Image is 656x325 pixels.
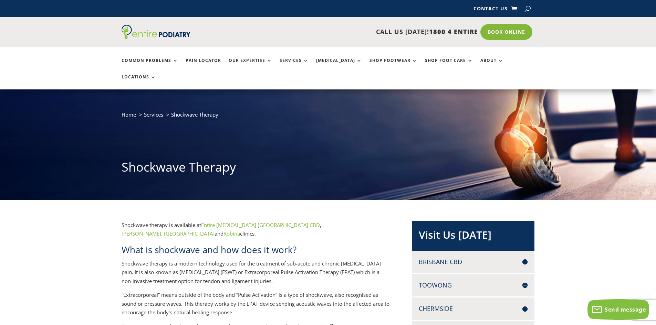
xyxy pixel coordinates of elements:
a: [PERSON_NAME], [122,230,163,237]
h4: Brisbane CBD [419,258,528,266]
a: Services [144,111,163,118]
h2: Visit Us [DATE] [419,228,528,246]
span: Send message [605,306,646,313]
a: Our Expertise [229,58,272,73]
p: Shockwave therapy is a modern technology used for the treatment of sub-acute and chronic [MEDICAL... [122,259,389,291]
span: 1800 4 ENTIRE [429,28,478,36]
p: “Extracorporeal” means outside of the body and “Pulse Activation” is a type of shockwave, also re... [122,291,389,322]
a: Book Online [480,24,532,40]
h4: Toowong [419,281,528,290]
a: Home [122,111,136,118]
a: [MEDICAL_DATA] [316,58,362,73]
a: [GEOGRAPHIC_DATA] [164,230,215,237]
a: Pain Locator [186,58,221,73]
h1: Shockwave Therapy [122,159,535,179]
a: Contact Us [473,6,508,14]
a: Entire [MEDICAL_DATA] [GEOGRAPHIC_DATA] CBD [201,221,320,228]
h2: What is shockwave and how does it work? [122,243,389,259]
h4: Chermside [419,304,528,313]
a: Shop Footwear [369,58,417,73]
a: Locations [122,75,156,89]
a: Services [280,58,309,73]
span: Shockwave Therapy [171,111,218,118]
a: Shop Foot Care [425,58,473,73]
img: logo (1) [122,25,190,39]
button: Send message [587,299,649,320]
p: Shockwave therapy is available at , and clinics. [122,221,389,243]
a: Common Problems [122,58,178,73]
a: Entire Podiatry [122,34,190,41]
a: About [480,58,503,73]
a: Robina [223,230,240,237]
p: CALL US [DATE]! [217,28,478,36]
nav: breadcrumb [122,110,535,124]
